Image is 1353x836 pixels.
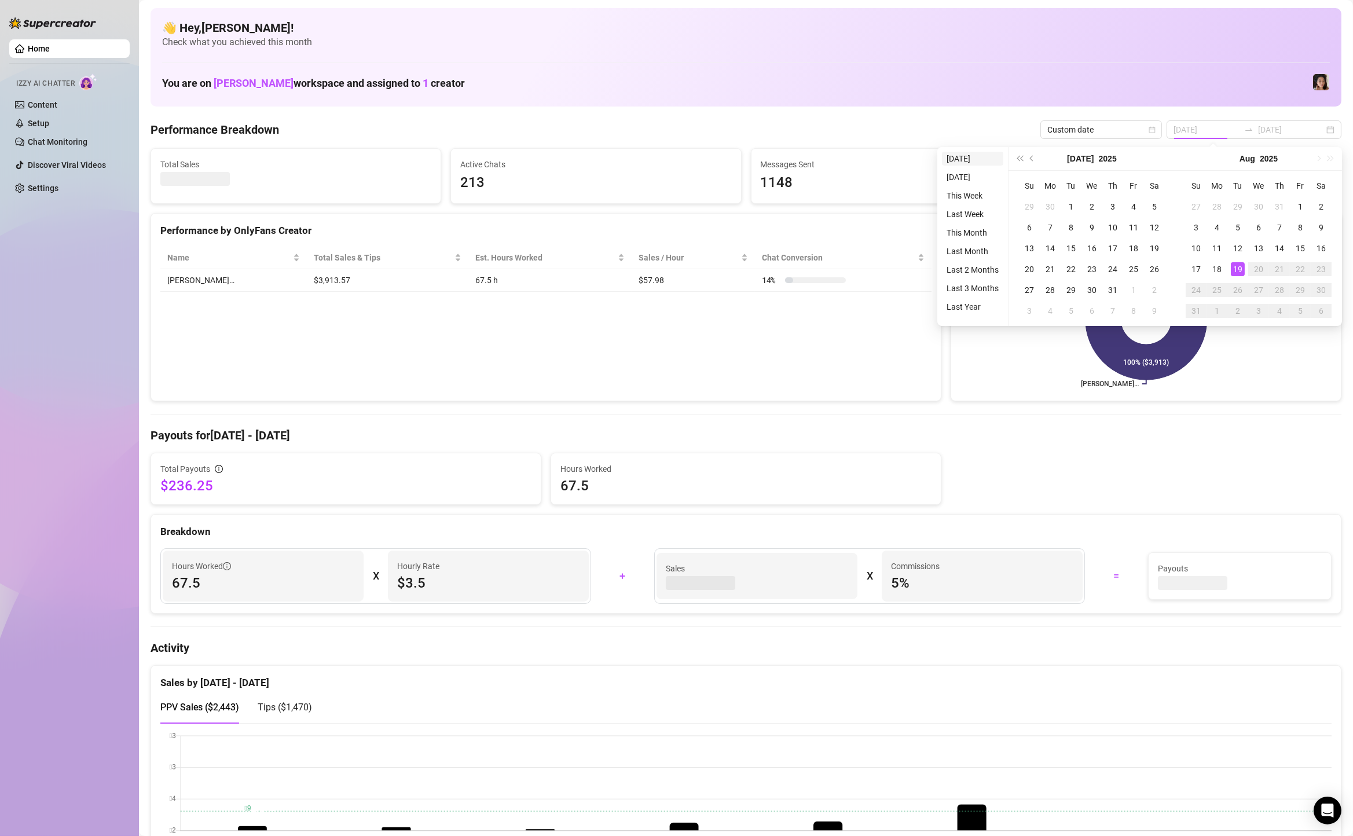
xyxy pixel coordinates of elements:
span: Custom date [1047,121,1155,138]
div: 9 [1085,221,1099,234]
div: 5 [1147,200,1161,214]
a: Content [28,100,57,109]
input: Start date [1174,123,1240,136]
div: 18 [1210,262,1224,276]
span: 1148 [761,172,1032,194]
div: 31 [1189,304,1203,318]
td: 2025-07-22 [1061,259,1081,280]
div: Open Intercom Messenger [1314,797,1341,824]
td: 2025-07-23 [1081,259,1102,280]
td: 2025-08-20 [1248,259,1269,280]
div: 20 [1252,262,1266,276]
div: 3 [1189,221,1203,234]
div: 22 [1064,262,1078,276]
article: Commissions [891,560,940,573]
td: 2025-08-08 [1123,300,1144,321]
td: 2025-08-31 [1186,300,1207,321]
text: [PERSON_NAME]… [1081,380,1139,388]
td: 2025-07-05 [1144,196,1165,217]
div: 28 [1273,283,1286,297]
td: 2025-08-29 [1290,280,1311,300]
td: 2025-08-13 [1248,238,1269,259]
th: Mo [1040,175,1061,196]
td: 2025-07-24 [1102,259,1123,280]
td: 2025-07-30 [1081,280,1102,300]
td: 2025-08-08 [1290,217,1311,238]
td: 2025-07-29 [1061,280,1081,300]
span: Tips ( $1,470 ) [258,702,312,713]
span: 67.5 [172,574,354,592]
td: 2025-08-03 [1019,300,1040,321]
td: 2025-08-26 [1227,280,1248,300]
div: 3 [1252,304,1266,318]
td: 2025-07-03 [1102,196,1123,217]
td: 2025-08-19 [1227,259,1248,280]
th: Th [1102,175,1123,196]
div: 18 [1127,241,1141,255]
td: 2025-07-18 [1123,238,1144,259]
td: 2025-08-21 [1269,259,1290,280]
li: Last Year [942,300,1003,314]
td: 2025-07-21 [1040,259,1061,280]
div: 12 [1231,241,1245,255]
span: $236.25 [160,476,531,495]
td: 2025-07-28 [1207,196,1227,217]
div: 29 [1293,283,1307,297]
div: 15 [1064,241,1078,255]
div: X [373,567,379,585]
div: 10 [1189,241,1203,255]
td: 2025-06-29 [1019,196,1040,217]
div: 29 [1064,283,1078,297]
td: $3,913.57 [307,269,469,292]
td: 2025-07-16 [1081,238,1102,259]
td: 2025-09-01 [1207,300,1227,321]
div: 30 [1252,200,1266,214]
div: Sales by [DATE] - [DATE] [160,666,1332,691]
li: This Week [942,189,1003,203]
td: 2025-08-17 [1186,259,1207,280]
td: $57.98 [632,269,755,292]
span: Payouts [1158,562,1322,575]
td: 2025-07-04 [1123,196,1144,217]
div: = [1092,567,1141,585]
div: 21 [1043,262,1057,276]
th: Total Sales & Tips [307,247,469,269]
td: 67.5 h [468,269,632,292]
td: 2025-09-05 [1290,300,1311,321]
div: 8 [1127,304,1141,318]
th: Sa [1144,175,1165,196]
div: 16 [1085,241,1099,255]
td: 2025-08-28 [1269,280,1290,300]
div: 9 [1147,304,1161,318]
button: Choose a year [1099,147,1117,170]
th: Sa [1311,175,1332,196]
td: 2025-07-17 [1102,238,1123,259]
li: Last 3 Months [942,281,1003,295]
button: Choose a month [1240,147,1255,170]
td: 2025-07-02 [1081,196,1102,217]
td: 2025-07-31 [1102,280,1123,300]
span: Total Sales & Tips [314,251,453,264]
div: 1 [1210,304,1224,318]
h4: Payouts for [DATE] - [DATE] [151,427,1341,443]
span: Sales / Hour [639,251,739,264]
td: 2025-07-07 [1040,217,1061,238]
div: 6 [1252,221,1266,234]
div: X [867,567,872,585]
td: 2025-08-15 [1290,238,1311,259]
div: 30 [1314,283,1328,297]
td: 2025-07-28 [1040,280,1061,300]
div: 5 [1231,221,1245,234]
div: 11 [1127,221,1141,234]
span: Messages Sent [761,158,1032,171]
a: Home [28,44,50,53]
div: 24 [1106,262,1120,276]
input: End date [1258,123,1324,136]
td: 2025-09-06 [1311,300,1332,321]
td: 2025-07-27 [1019,280,1040,300]
div: 24 [1189,283,1203,297]
span: Sales [666,562,848,575]
div: 27 [1189,200,1203,214]
td: 2025-07-20 [1019,259,1040,280]
div: 2 [1147,283,1161,297]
